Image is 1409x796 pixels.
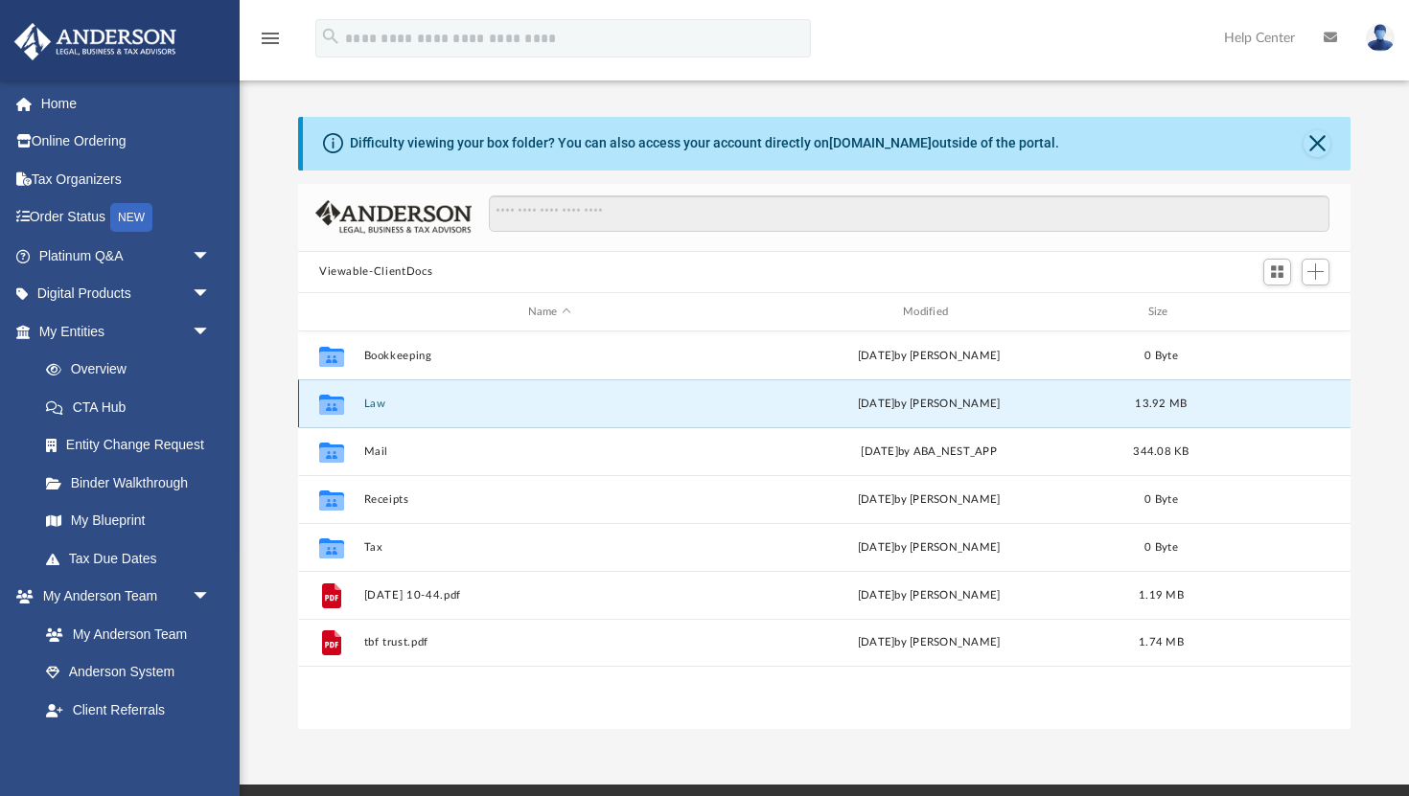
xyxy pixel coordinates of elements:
a: Overview [27,351,240,389]
img: Anderson Advisors Platinum Portal [9,23,182,60]
div: Difficulty viewing your box folder? You can also access your account directly on outside of the p... [350,133,1059,153]
button: Switch to Grid View [1263,259,1292,285]
span: arrow_drop_down [192,578,230,617]
a: Client Referrals [27,691,230,729]
span: arrow_drop_down [192,312,230,352]
img: User Pic [1366,24,1395,52]
span: arrow_drop_down [192,275,230,314]
div: [DATE] by [PERSON_NAME] [744,539,1115,557]
span: 0 Byte [1144,542,1178,553]
button: Close [1304,130,1330,157]
a: Binder Walkthrough [27,464,240,502]
span: arrow_drop_down [192,237,230,276]
i: search [320,26,341,47]
div: id [1208,304,1342,321]
a: My Blueprint [27,502,230,540]
span: 1.19 MB [1139,590,1184,601]
a: Platinum Q&Aarrow_drop_down [13,237,240,275]
button: Law [364,398,735,410]
a: [DOMAIN_NAME] [829,135,932,150]
button: tbf trust.pdf [364,637,735,649]
button: Viewable-ClientDocs [319,263,432,281]
div: [DATE] by [PERSON_NAME] [744,491,1115,509]
a: Home [13,84,240,123]
a: My Anderson Team [27,615,220,653]
i: menu [259,27,282,50]
a: Online Ordering [13,123,240,161]
div: Size [1123,304,1200,321]
a: My Anderson Teamarrow_drop_down [13,578,230,616]
input: Search files and folders [489,195,1329,232]
a: Order StatusNEW [13,198,240,238]
a: My Documentsarrow_drop_down [13,729,230,767]
div: [DATE] by [PERSON_NAME] [744,587,1115,604]
a: Digital Productsarrow_drop_down [13,275,240,313]
a: Tax Due Dates [27,539,240,578]
div: grid [298,331,1351,729]
span: 1.74 MB [1139,638,1184,648]
span: 0 Byte [1144,351,1178,361]
a: Anderson System [27,653,230,692]
span: 344.08 KB [1133,446,1189,457]
button: Receipts [364,493,735,506]
button: Mail [364,445,735,458]
a: Entity Change Request [27,426,240,465]
div: NEW [110,203,152,232]
div: Name [363,304,735,321]
div: [DATE] by [PERSON_NAME] [744,635,1115,652]
a: Tax Organizers [13,160,240,198]
div: [DATE] by [PERSON_NAME] [744,348,1115,365]
button: Bookkeeping [364,350,735,362]
div: Modified [743,304,1115,321]
span: arrow_drop_down [192,729,230,768]
a: menu [259,36,282,50]
span: 0 Byte [1144,494,1178,505]
button: Tax [364,541,735,554]
div: id [307,304,355,321]
a: CTA Hub [27,388,240,426]
button: [DATE] 10-44.pdf [364,589,735,602]
div: [DATE] by ABA_NEST_APP [744,443,1115,461]
a: My Entitiesarrow_drop_down [13,312,240,351]
button: Add [1302,259,1330,285]
div: [DATE] by [PERSON_NAME] [744,396,1115,413]
span: 13.92 MB [1135,398,1187,409]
